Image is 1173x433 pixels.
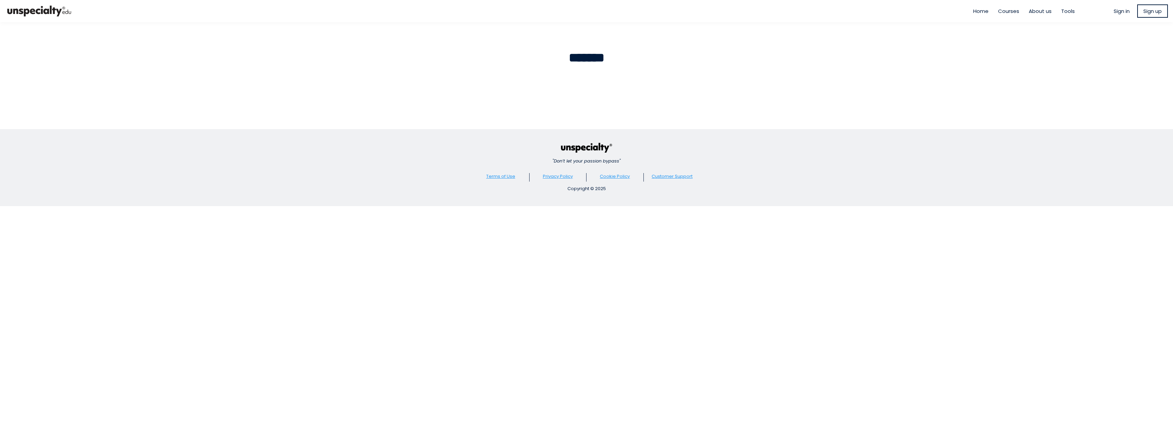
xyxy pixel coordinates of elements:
[998,7,1019,15] a: Courses
[5,3,73,19] img: bc390a18feecddb333977e298b3a00a1.png
[973,7,989,15] a: Home
[552,158,621,164] em: "Don’t let your passion bypass"
[1029,7,1052,15] a: About us
[1143,7,1162,15] span: Sign up
[486,173,515,180] a: Terms of Use
[543,173,573,180] a: Privacy Policy
[652,173,693,180] a: Customer Support
[472,185,701,192] div: Copyright © 2025
[1114,7,1130,15] a: Sign in
[561,143,612,153] img: c440faa6a294d3144723c0771045cab8.png
[1137,4,1168,18] a: Sign up
[600,173,630,180] a: Cookie Policy
[1061,7,1075,15] a: Tools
